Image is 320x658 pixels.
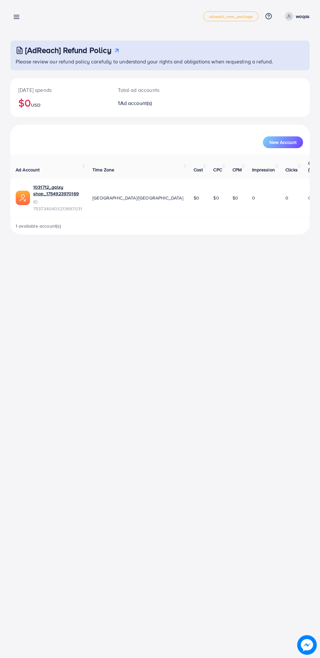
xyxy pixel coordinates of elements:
span: adreach_new_package [209,14,253,19]
span: 0 [308,195,311,201]
p: Please review our refund policy carefully to understand your rights and obligations when requesti... [16,58,306,65]
span: Clicks [285,166,298,173]
span: New Account [269,140,296,145]
span: CPM [232,166,242,173]
img: image [297,635,317,655]
span: USD [31,102,40,108]
span: $0 [232,195,238,201]
span: Time Zone [92,166,114,173]
span: Impression [252,166,275,173]
span: 0 [285,195,288,201]
span: 0 [252,195,255,201]
p: Total ad accounts [118,86,177,94]
a: 1031712_galxy shop_1754923970169 [33,184,82,197]
span: ID: 7537340403213697031 [33,199,82,212]
span: Ad Account [16,166,40,173]
span: [GEOGRAPHIC_DATA]/[GEOGRAPHIC_DATA] [92,195,183,201]
img: ic-ads-acc.e4c84228.svg [16,191,30,205]
h2: 1 [118,100,177,106]
span: 1 available account(s) [16,223,61,229]
a: adreach_new_package [203,11,258,21]
h3: [AdReach] Refund Policy [25,45,111,55]
span: $0 [194,195,199,201]
span: Ad account(s) [120,99,152,107]
p: waqas [296,12,310,20]
a: waqas [282,12,310,21]
span: CTR (%) [308,160,317,173]
h2: $0 [18,96,102,109]
button: New Account [263,136,303,148]
p: [DATE] spends [18,86,102,94]
span: $0 [213,195,219,201]
span: Cost [194,166,203,173]
span: CPC [213,166,222,173]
